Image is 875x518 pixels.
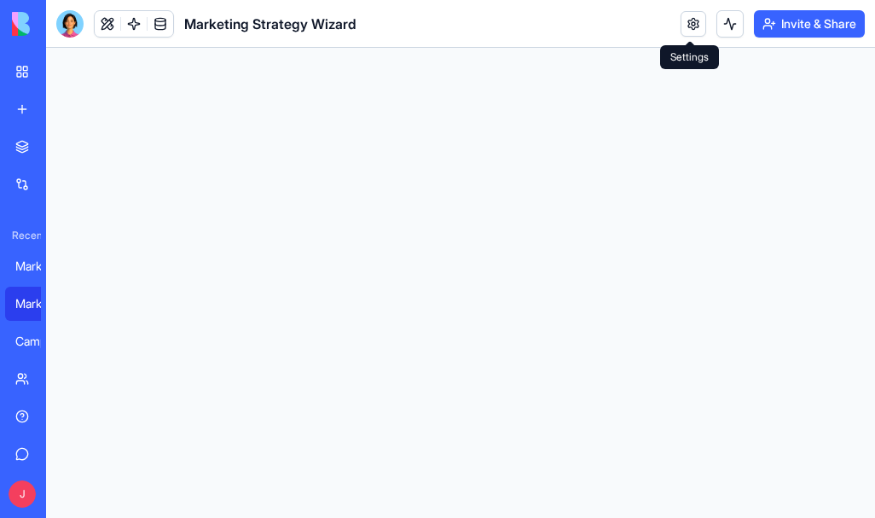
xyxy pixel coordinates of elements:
[5,249,73,283] a: Marketing Strategy Wizard
[12,12,118,36] img: logo
[660,45,719,69] div: Settings
[184,14,356,34] span: Marketing Strategy Wizard
[754,10,865,38] button: Invite & Share
[15,333,63,350] div: Campaign Manager Pro
[15,295,63,312] div: Marketing Strategy Wizard
[9,480,36,508] span: J
[5,287,73,321] a: Marketing Strategy Wizard
[15,258,63,275] div: Marketing Strategy Wizard
[5,229,41,242] span: Recent
[5,324,73,358] a: Campaign Manager Pro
